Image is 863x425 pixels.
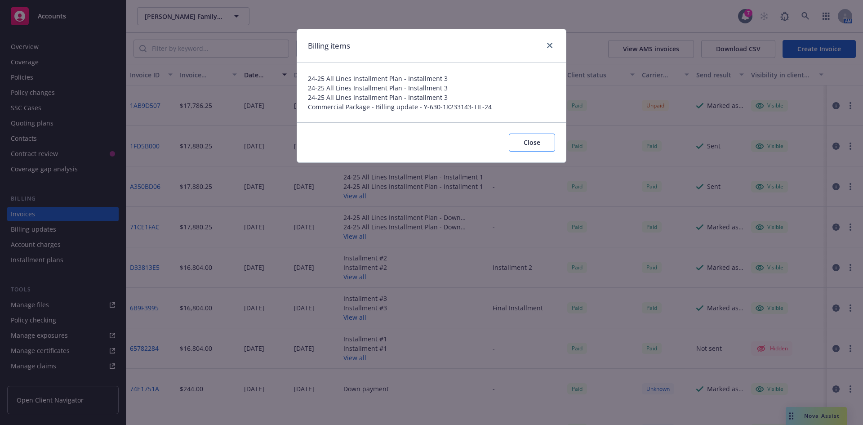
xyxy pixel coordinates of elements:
[308,74,555,83] span: 24-25 All Lines Installment Plan - Installment 3
[308,83,555,93] span: 24-25 All Lines Installment Plan - Installment 3
[524,138,540,147] span: Close
[308,102,555,112] span: Commercial Package - Billing update - Y-630-1X233143-TIL-24
[509,134,555,152] button: Close
[544,40,555,51] a: close
[308,93,555,102] span: 24-25 All Lines Installment Plan - Installment 3
[308,40,350,52] h1: Billing items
